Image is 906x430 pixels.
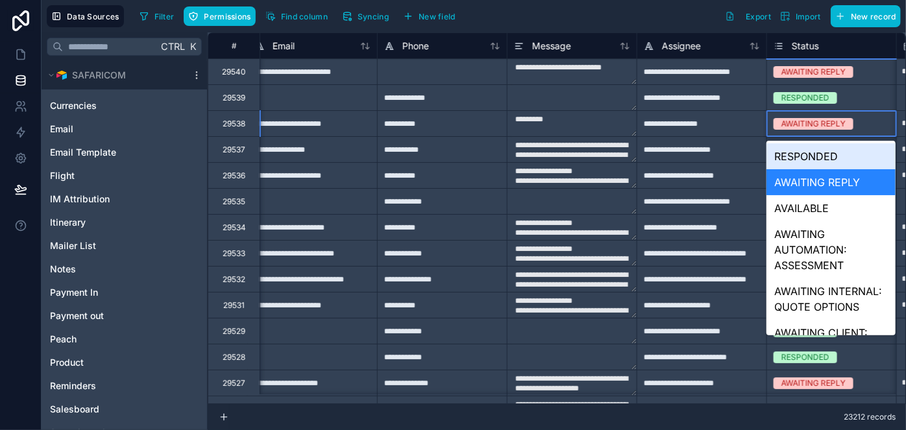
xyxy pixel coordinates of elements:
[792,40,819,53] span: Status
[223,119,245,129] div: 29538
[720,5,776,27] button: Export
[223,352,245,363] div: 29528
[47,5,124,27] button: Data Sources
[358,12,389,21] span: Syncing
[419,12,456,21] span: New field
[337,6,398,26] a: Syncing
[776,5,826,27] button: Import
[261,6,332,26] button: Find column
[781,377,846,389] div: AWAITING REPLY
[188,42,197,51] span: K
[204,12,251,21] span: Permissions
[766,221,896,278] div: AWAITING AUTOMATION: ASSESSMENT
[398,6,460,26] button: New field
[184,6,255,26] button: Permissions
[781,92,829,104] div: RESPONDED
[781,352,829,363] div: RESPONDED
[67,12,119,21] span: Data Sources
[273,40,295,53] span: Email
[223,222,246,233] div: 29534
[223,145,245,155] div: 29537
[223,300,245,311] div: 29531
[766,169,896,195] div: AWAITING REPLY
[766,143,896,169] div: RESPONDED
[337,6,393,26] button: Syncing
[160,38,186,54] span: Ctrl
[766,278,896,320] div: AWAITING INTERNAL: QUOTE OPTIONS
[184,6,260,26] a: Permissions
[844,412,896,422] span: 23212 records
[781,66,846,78] div: AWAITING REPLY
[134,6,179,26] button: Filter
[223,197,245,207] div: 29535
[781,118,846,130] div: AWAITING REPLY
[746,12,771,21] span: Export
[223,171,245,181] div: 29536
[223,378,245,388] div: 29527
[826,5,901,27] a: New record
[281,12,328,21] span: Find column
[223,326,245,337] div: 29529
[218,41,250,51] div: #
[402,40,429,53] span: Phone
[532,40,571,53] span: Message
[831,5,901,27] button: New record
[851,12,896,21] span: New record
[223,93,245,103] div: 29539
[662,40,701,53] span: Assignee
[796,12,821,21] span: Import
[223,274,245,285] div: 29532
[766,320,896,377] div: AWAITING CLIENT: QUOTE OPTIONS SENT
[766,195,896,221] div: AVAILABLE
[223,248,245,259] div: 29533
[222,67,246,77] div: 29540
[781,403,846,415] div: AWAITING REPLY
[154,12,175,21] span: Filter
